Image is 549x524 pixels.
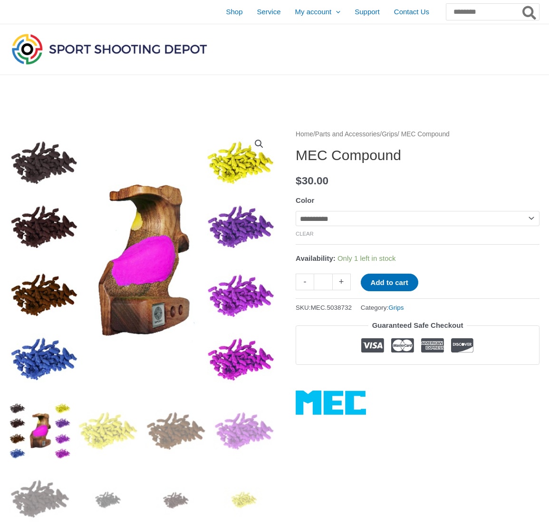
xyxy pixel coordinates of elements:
img: MEC Compound - Image 4 [213,400,274,461]
nav: Breadcrumb [296,128,539,141]
bdi: 30.00 [296,175,328,187]
a: - [296,274,314,290]
img: Sport Shooting Depot [10,31,209,67]
img: MEC Compound - Image 3 [145,400,206,461]
span: Category: [361,302,404,314]
span: $ [296,175,302,187]
label: Color [296,196,314,204]
a: MEC [296,391,366,415]
a: Grips [388,304,404,311]
a: Parts and Accessories [315,131,380,138]
span: Only 1 left in stock [337,254,396,262]
span: SKU: [296,302,352,314]
legend: Guaranteed Safe Checkout [368,319,467,332]
button: Add to cart [361,274,418,291]
iframe: Customer reviews powered by Trustpilot [296,372,539,383]
img: MEC Compound [10,400,70,461]
a: Grips [382,131,397,138]
a: View full-screen image gallery [250,135,268,152]
span: Availability: [296,254,336,262]
h1: MEC Compound [296,147,539,164]
button: Search [520,4,539,20]
span: MEC.5038732 [311,304,352,311]
a: Home [296,131,313,138]
a: + [333,274,351,290]
input: Product quantity [314,274,332,290]
a: Clear options [296,231,314,237]
img: MEC Compound - Image 2 [77,400,138,461]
